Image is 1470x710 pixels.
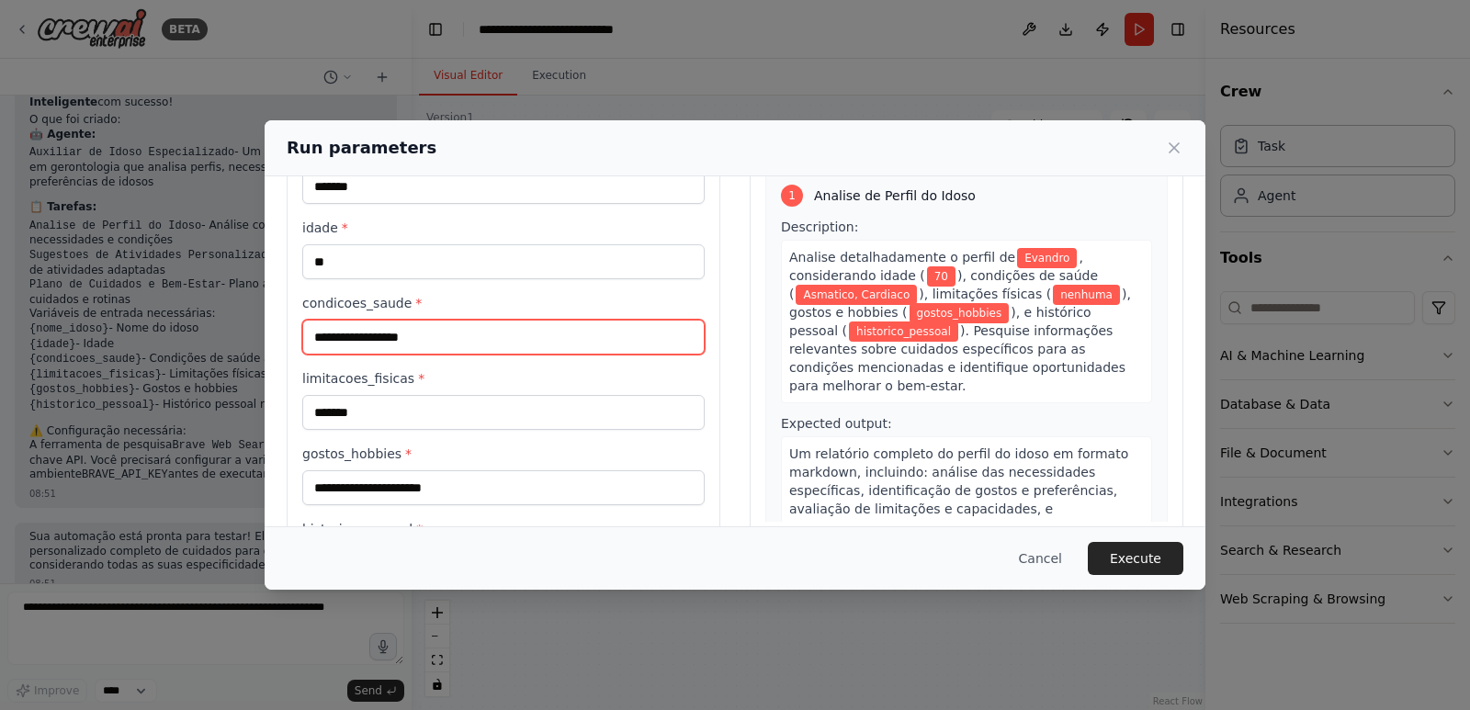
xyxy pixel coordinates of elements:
[1004,542,1077,575] button: Cancel
[1053,285,1120,305] span: Variable: limitacoes_fisicas
[781,185,803,207] div: 1
[302,445,705,463] label: gostos_hobbies
[302,219,705,237] label: idade
[781,416,892,431] span: Expected output:
[781,220,858,234] span: Description:
[789,250,1015,265] span: Analise detalhadamente o perfil de
[789,446,1132,535] span: Um relatório completo do perfil do idoso em formato markdown, incluindo: análise das necessidades...
[287,135,436,161] h2: Run parameters
[302,369,705,388] label: limitacoes_fisicas
[302,520,705,538] label: historico_pessoal
[302,294,705,312] label: condicoes_saude
[1088,542,1183,575] button: Execute
[814,186,976,205] span: Analise de Perfil do Idoso
[796,285,917,305] span: Variable: condicoes_saude
[919,287,1051,301] span: ), limitações físicas (
[849,321,958,342] span: Variable: historico_pessoal
[927,266,955,287] span: Variable: idade
[1017,248,1077,268] span: Variable: nome_idoso
[910,303,1010,323] span: Variable: gostos_hobbies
